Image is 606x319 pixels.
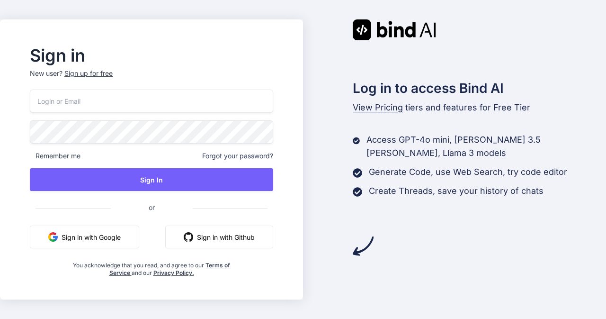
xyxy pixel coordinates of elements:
[353,78,606,98] h2: Log in to access Bind AI
[369,165,567,179] p: Generate Code, use Web Search, try code editor
[64,69,113,78] div: Sign up for free
[30,151,80,161] span: Remember me
[153,269,194,276] a: Privacy Policy.
[353,101,606,114] p: tiers and features for Free Tier
[184,232,193,242] img: github
[366,133,606,160] p: Access GPT-4o mini, [PERSON_NAME] 3.5 [PERSON_NAME], Llama 3 models
[353,19,436,40] img: Bind AI logo
[30,48,273,63] h2: Sign in
[202,151,273,161] span: Forgot your password?
[48,232,58,242] img: google
[30,69,273,90] p: New user?
[30,226,139,248] button: Sign in with Google
[111,196,193,219] span: or
[109,262,231,276] a: Terms of Service
[165,226,273,248] button: Sign in with Github
[30,90,273,113] input: Login or Email
[71,256,233,277] div: You acknowledge that you read, and agree to our and our
[353,102,403,112] span: View Pricing
[353,236,374,256] img: arrow
[30,168,273,191] button: Sign In
[369,184,544,198] p: Create Threads, save your history of chats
